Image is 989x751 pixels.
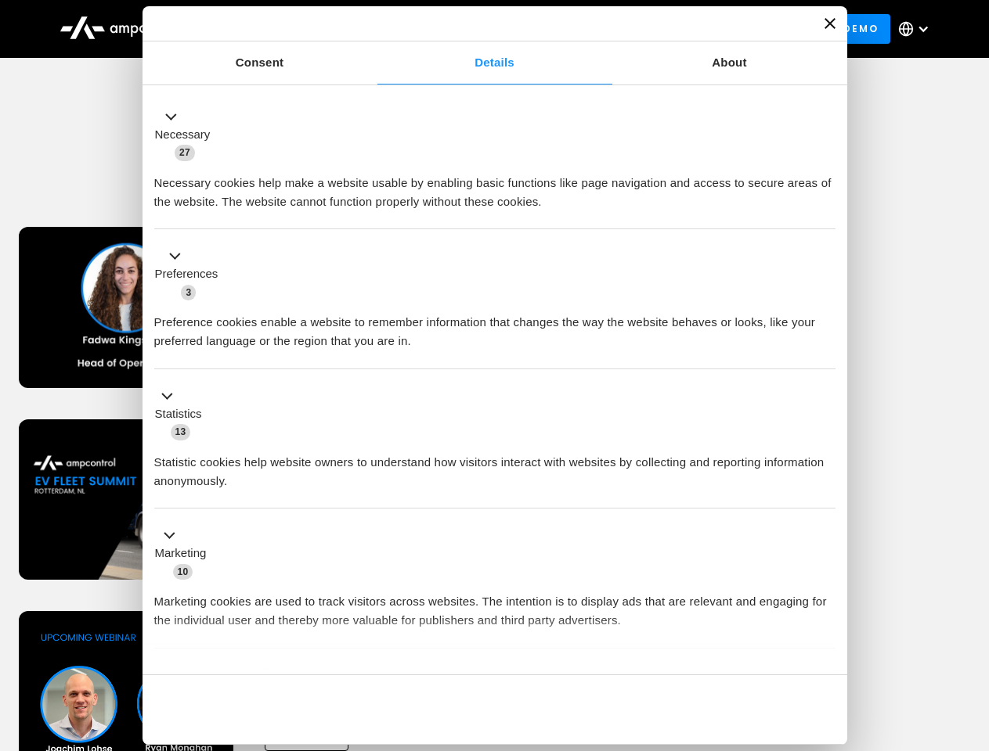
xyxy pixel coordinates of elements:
button: Unclassified (2) [154,666,283,685]
span: 13 [171,424,191,440]
div: Marketing cookies are used to track visitors across websites. The intention is to display ads tha... [154,580,836,630]
label: Necessary [155,126,211,144]
button: Statistics (13) [154,386,211,441]
label: Marketing [155,544,207,562]
span: 10 [173,564,193,580]
div: Necessary cookies help make a website usable by enabling basic functions like page navigation and... [154,162,836,211]
label: Statistics [155,405,202,423]
a: Consent [143,41,377,84]
a: Details [377,41,612,84]
a: About [612,41,847,84]
h1: Upcoming Webinars [19,158,971,196]
button: Preferences (3) [154,247,228,302]
span: 3 [181,285,196,300]
span: 27 [175,145,195,160]
button: Marketing (10) [154,526,216,581]
div: Preference cookies enable a website to remember information that changes the way the website beha... [154,301,836,350]
span: 2 [258,668,273,684]
label: Preferences [155,265,218,283]
button: Necessary (27) [154,107,220,162]
button: Close banner [825,18,836,29]
div: Statistic cookies help website owners to understand how visitors interact with websites by collec... [154,441,836,490]
button: Okay [610,687,835,732]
